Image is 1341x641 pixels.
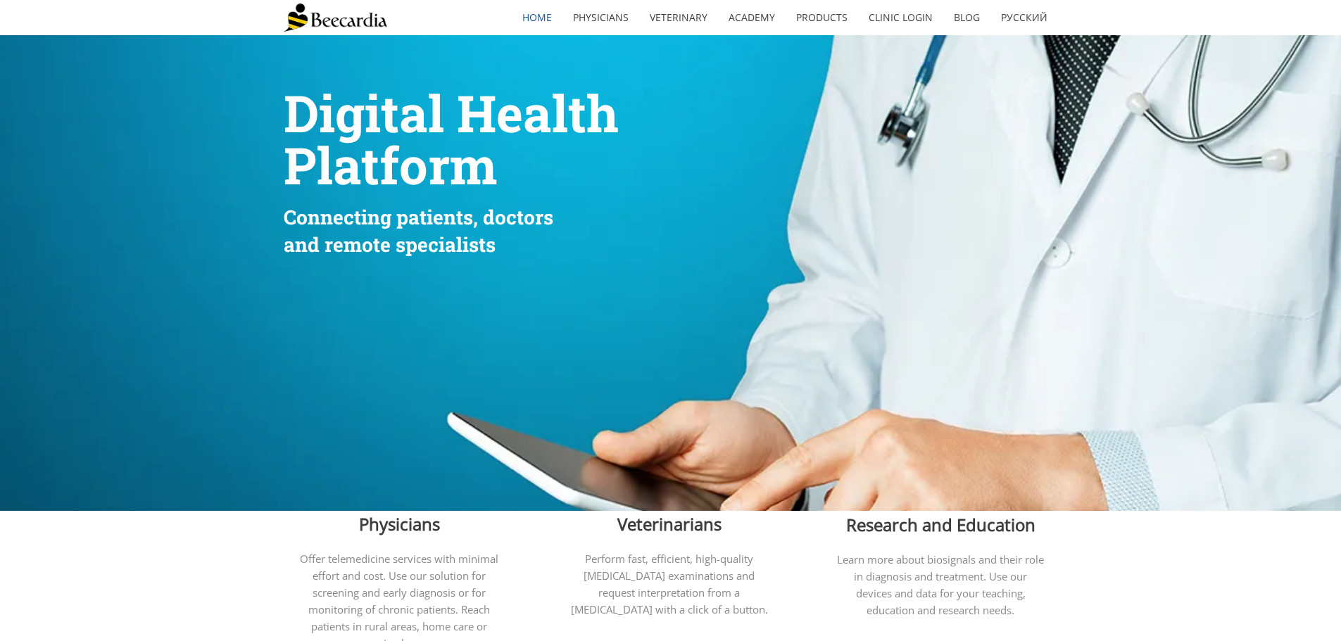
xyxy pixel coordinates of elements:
span: Learn more about biosignals and their role in diagnosis and treatment. Use our devices and data f... [837,552,1044,617]
a: Русский [990,1,1058,34]
a: home [512,1,562,34]
a: Clinic Login [858,1,943,34]
span: Connecting patients, doctors [284,204,553,230]
span: Physicians [359,512,440,535]
span: Digital Health [284,80,619,146]
span: Research and Education [846,513,1035,536]
a: Veterinary [639,1,718,34]
span: Perform fast, efficient, high-quality [MEDICAL_DATA] examinations and request interpretation from... [571,552,768,616]
a: Academy [718,1,786,34]
span: Platform [284,132,497,198]
img: Beecardia [284,4,387,32]
span: Veterinarians [617,512,722,535]
a: Physicians [562,1,639,34]
span: and remote specialists [284,231,496,258]
a: Products [786,1,858,34]
a: Blog [943,1,990,34]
